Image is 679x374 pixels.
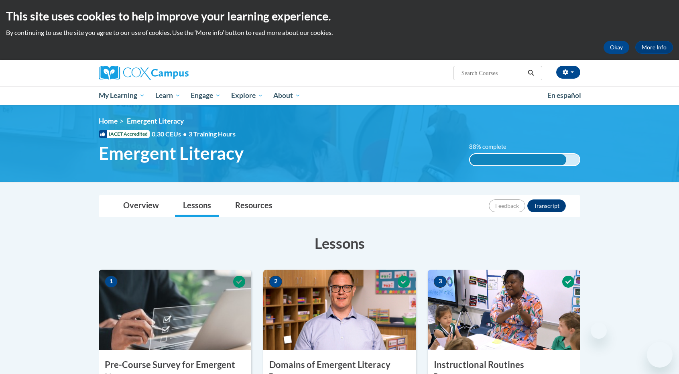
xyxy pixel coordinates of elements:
[428,359,580,371] h3: Instructional Routines
[489,199,525,212] button: Feedback
[227,195,281,217] a: Resources
[175,195,219,217] a: Lessons
[152,130,189,138] span: 0.30 CEUs
[99,233,580,253] h3: Lessons
[155,91,181,100] span: Learn
[635,41,673,54] a: More Info
[105,276,118,288] span: 1
[191,91,221,100] span: Engage
[6,8,673,24] h2: This site uses cookies to help improve your learning experience.
[231,91,263,100] span: Explore
[150,86,186,105] a: Learn
[189,130,236,138] span: 3 Training Hours
[183,130,187,138] span: •
[547,91,581,100] span: En español
[273,91,301,100] span: About
[269,276,282,288] span: 2
[428,270,580,350] img: Course Image
[268,86,306,105] a: About
[99,117,118,125] a: Home
[542,87,586,104] a: En español
[185,86,226,105] a: Engage
[99,130,150,138] span: IACET Accredited
[87,86,592,105] div: Main menu
[263,270,416,350] img: Course Image
[556,66,580,79] button: Account Settings
[99,91,145,100] span: My Learning
[470,154,567,165] div: 88% complete
[527,199,566,212] button: Transcript
[226,86,268,105] a: Explore
[115,195,167,217] a: Overview
[94,86,150,105] a: My Learning
[99,270,251,350] img: Course Image
[469,142,515,151] label: 88% complete
[604,41,629,54] button: Okay
[99,66,189,80] img: Cox Campus
[525,68,537,78] button: Search
[591,323,607,339] iframe: Close message
[6,28,673,37] p: By continuing to use the site you agree to our use of cookies. Use the ‘More info’ button to read...
[461,68,525,78] input: Search Courses
[99,66,251,80] a: Cox Campus
[647,342,673,368] iframe: Button to launch messaging window
[263,359,416,371] h3: Domains of Emergent Literacy
[127,117,184,125] span: Emergent Literacy
[434,276,447,288] span: 3
[99,142,244,164] span: Emergent Literacy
